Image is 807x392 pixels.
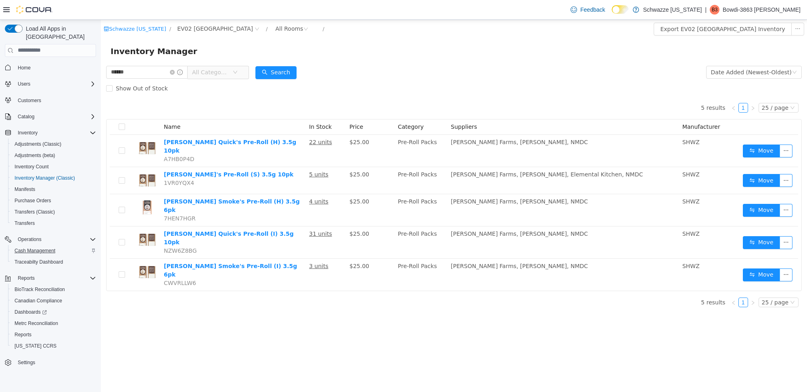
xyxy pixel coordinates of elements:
button: icon: ellipsis [679,154,692,167]
li: Previous Page [628,278,638,287]
span: Users [15,79,96,89]
button: icon: ellipsis [679,184,692,197]
span: BioTrack Reconciliation [11,285,96,294]
button: Catalog [2,111,99,122]
span: Catalog [18,113,34,120]
li: Next Page [647,83,657,93]
a: Dashboards [8,306,99,318]
span: Transfers (Classic) [11,207,96,217]
button: Cash Management [8,245,99,256]
span: Dashboards [15,309,47,315]
span: Transfers [15,220,35,226]
li: 5 results [600,83,624,93]
a: [PERSON_NAME]'s Pre-Roll (S) 3.5g 10pk [63,151,192,158]
a: Traceabilty Dashboard [11,257,66,267]
span: Settings [15,357,96,367]
button: Adjustments (beta) [8,150,99,161]
span: Dashboards [11,307,96,317]
span: Adjustments (Classic) [11,139,96,149]
span: Manufacturer [581,104,619,110]
span: / [222,6,223,12]
button: icon: ellipsis [679,216,692,229]
u: 31 units [208,211,231,217]
span: Operations [18,236,42,243]
button: Manifests [8,184,99,195]
a: Home [15,63,34,73]
a: 1 [638,84,647,92]
span: Traceabilty Dashboard [15,259,63,265]
button: icon: swapMove [642,154,679,167]
span: Metrc Reconciliation [15,320,58,327]
span: $25.00 [249,151,268,158]
span: Cash Management [15,247,55,254]
div: 25 / page [661,84,688,92]
span: Reports [15,331,31,338]
a: [US_STATE] CCRS [11,341,60,351]
span: Inventory [15,128,96,138]
a: Settings [15,358,38,367]
button: icon: swapMove [642,249,679,262]
span: Adjustments (beta) [15,152,55,159]
span: CWVRLLW6 [63,260,95,266]
button: Transfers [8,218,99,229]
i: icon: down [689,280,694,286]
li: 5 results [600,278,624,287]
a: icon: shopSchwazze [US_STATE] [3,6,65,12]
button: Inventory [15,128,41,138]
div: Bowdi-3863 Thompson [710,5,719,15]
button: Canadian Compliance [8,295,99,306]
button: Settings [2,356,99,368]
img: Lowell Quick's Pre-Roll (I) 3.5g 10pk hero shot [36,210,56,230]
span: 1VR0YQX4 [63,160,93,166]
u: 22 units [208,119,231,126]
span: $25.00 [249,119,268,126]
a: Feedback [567,2,608,18]
span: Purchase Orders [11,196,96,205]
span: $25.00 [249,211,268,217]
button: icon: ellipsis [690,3,703,16]
td: Pre-Roll Packs [294,147,347,174]
span: Inventory Manager (Classic) [11,173,96,183]
button: icon: swapMove [642,125,679,138]
button: Operations [15,235,45,244]
td: Pre-Roll Packs [294,239,347,271]
a: BioTrack Reconciliation [11,285,68,294]
a: 1 [638,278,647,287]
div: All Rooms [174,3,202,15]
i: icon: left [630,86,635,91]
a: [PERSON_NAME] Smoke's Pre-Roll (H) 3.5g 6pk [63,178,199,193]
nav: Complex example [5,59,96,390]
a: Adjustments (beta) [11,151,59,160]
a: Cash Management [11,246,59,256]
i: icon: down [132,50,137,56]
i: icon: right [650,281,654,285]
span: Reports [18,275,35,281]
button: Customers [2,94,99,106]
img: Lowell Quick's Pre-Roll (H) 3.5g 10pk hero shot [36,118,56,138]
span: BioTrack Reconciliation [15,286,65,293]
li: 1 [638,83,647,93]
span: Canadian Compliance [15,298,62,304]
a: Dashboards [11,307,50,317]
i: icon: down [691,50,696,56]
span: SHWZ [581,243,599,249]
i: icon: right [650,86,654,91]
button: [US_STATE] CCRS [8,340,99,352]
td: Pre-Roll Packs [294,174,347,207]
span: Show Out of Stock [12,65,70,72]
span: Operations [15,235,96,244]
span: Washington CCRS [11,341,96,351]
span: Adjustments (beta) [11,151,96,160]
button: icon: ellipsis [679,125,692,138]
span: Manifests [15,186,35,193]
span: Transfers (Classic) [15,209,55,215]
img: Lowell Smoke's Pre-Roll (H) 3.5g 6pk hero shot [36,178,56,198]
a: Adjustments (Classic) [11,139,65,149]
span: SHWZ [581,119,599,126]
span: Inventory [18,130,38,136]
u: 4 units [208,178,228,185]
button: Reports [8,329,99,340]
span: SHWZ [581,151,599,158]
button: Inventory Manager (Classic) [8,172,99,184]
